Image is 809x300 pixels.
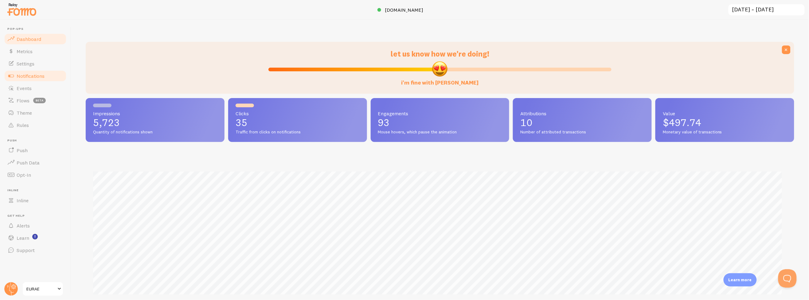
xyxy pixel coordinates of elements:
[4,219,67,232] a: Alerts
[4,232,67,244] a: Learn
[17,61,34,67] span: Settings
[32,234,38,239] svg: <p>Watch New Feature Tutorials!</p>
[520,118,644,128] p: 10
[663,111,787,116] span: Value
[520,111,644,116] span: Attributions
[17,48,33,54] span: Metrics
[93,118,217,128] p: 5,723
[378,118,502,128] p: 93
[4,57,67,70] a: Settings
[17,147,28,153] span: Push
[7,214,67,218] span: Get Help
[7,27,67,31] span: Pop-ups
[17,73,45,79] span: Notifications
[4,33,67,45] a: Dashboard
[729,277,752,283] p: Learn more
[432,61,448,77] img: emoji.png
[236,129,360,135] span: Traffic from clicks on notifications
[4,107,67,119] a: Theme
[378,129,502,135] span: Mouse hovers, which pause the animation
[4,194,67,207] a: Inline
[17,97,29,104] span: Flows
[4,144,67,156] a: Push
[663,129,787,135] span: Monetary value of transactions
[724,273,757,286] div: Learn more
[7,139,67,143] span: Push
[236,118,360,128] p: 35
[93,111,217,116] span: Impressions
[520,129,644,135] span: Number of attributed transactions
[22,282,64,296] a: EURAE
[17,235,29,241] span: Learn
[4,169,67,181] a: Opt-In
[17,197,29,203] span: Inline
[4,94,67,107] a: Flows beta
[17,36,41,42] span: Dashboard
[378,111,502,116] span: Engagements
[401,73,479,86] label: i'm fine with [PERSON_NAME]
[663,116,701,128] span: $497.74
[4,70,67,82] a: Notifications
[6,2,37,17] img: fomo-relay-logo-orange.svg
[17,160,40,166] span: Push Data
[17,223,30,229] span: Alerts
[17,110,32,116] span: Theme
[33,98,46,103] span: beta
[26,285,56,293] span: EURAE
[778,269,797,288] iframe: Help Scout Beacon - Open
[7,188,67,192] span: Inline
[4,119,67,131] a: Rules
[93,129,217,135] span: Quantity of notifications shown
[17,122,29,128] span: Rules
[391,49,489,58] span: let us know how we're doing!
[4,244,67,256] a: Support
[17,247,35,253] span: Support
[4,45,67,57] a: Metrics
[4,156,67,169] a: Push Data
[17,172,31,178] span: Opt-In
[236,111,360,116] span: Clicks
[4,82,67,94] a: Events
[17,85,32,91] span: Events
